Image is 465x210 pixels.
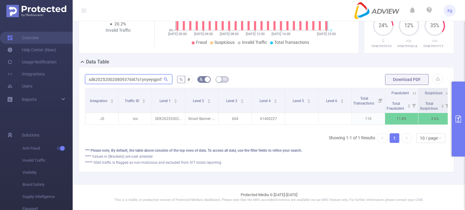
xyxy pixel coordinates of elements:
[7,32,39,44] a: Overview
[385,74,429,85] button: Download PDF
[373,23,394,28] span: 24%
[214,40,235,45] span: Suspicious
[103,27,134,34] div: Invalid Traffic
[194,32,213,36] tspan: [DATE] 04:00
[272,32,290,36] tspan: [DATE] 16:00
[441,105,444,107] i: icon: caret-down
[438,136,442,141] i: icon: down
[441,103,444,105] i: icon: caret-up
[207,98,211,102] div: Sort
[391,91,409,95] span: Fraudulent
[220,32,239,36] tspan: [DATE] 08:00
[396,38,422,44] p: ios
[274,98,277,100] i: icon: caret-up
[22,179,73,191] span: Brand Safety
[73,184,465,210] footer: Protected Media © [DATE]-[DATE]
[174,98,177,100] i: icon: caret-up
[22,191,73,203] span: Supply Intelligence
[274,101,277,102] i: icon: caret-down
[307,98,311,102] div: Sort
[326,99,338,103] span: Level 6
[353,96,375,105] span: Total Transactions
[219,113,252,124] p: 604
[22,129,39,141] span: Solutions
[340,98,344,100] i: icon: caret-up
[180,77,183,82] span: %
[200,77,203,81] i: icon: bg-colors
[420,102,439,111] span: Total Suspicious
[160,99,172,103] span: Level 1
[119,113,152,124] p: ios
[6,5,66,17] img: Protected Media
[85,148,448,153] div: *** Please note, By default, the table above consists of the top rows of data. To access all data...
[329,133,375,143] li: Showing 1-1 of 1 Results
[85,154,448,159] div: **** Values in (Brackets) are user attested
[240,98,244,102] div: Sort
[252,113,285,124] p: 61400227
[387,102,405,111] span: Total Fraudulent
[390,133,399,143] li: 1
[88,198,450,203] p: This is a stable, in production version of Protected Media's dashboard. Please note that the MRC ...
[142,98,146,102] div: Sort
[7,44,56,56] a: Help Center (New)
[125,99,140,103] span: Traffic ID
[317,32,336,36] tspan: [DATE] 23:00
[396,44,422,50] p: SDK20241419020101vsp8u0y4dp7bqf1
[418,113,451,124] p: 3.6%
[370,38,396,44] p: 0
[376,88,385,113] i: Filter menu
[152,113,185,124] p: SDK202520020809376l47s1ynyeyqpnf
[174,101,177,102] i: icon: caret-down
[110,101,114,102] i: icon: caret-down
[422,44,448,50] p: SDK20221712050443j9zqn1beagrlyd2
[86,58,109,66] h2: Data Table
[207,101,210,102] i: icon: caret-down
[90,99,108,103] span: Integration
[407,103,411,107] div: Sort
[370,44,396,50] p: SDK20251021100302ytwiya4hooryady
[293,99,305,103] span: Level 5
[330,28,332,32] tspan: 0
[185,113,218,124] p: Smart Banner - 320x50 [0]
[410,98,418,113] i: Filter menu
[422,38,448,44] p: ios
[274,40,309,45] span: Total Transactions
[420,134,438,143] div: 10 / page
[196,40,207,45] span: Fraud
[340,98,344,102] div: Sort
[399,23,419,28] span: 12%
[169,28,173,32] tspan: 0%
[407,103,411,105] i: icon: caret-up
[390,134,399,143] a: 1
[22,97,37,102] span: Reports
[405,136,408,140] i: icon: right
[207,98,210,100] i: icon: caret-up
[259,99,272,103] span: Level 4
[385,113,418,124] p: 11.8%
[223,77,227,81] i: icon: table
[425,91,443,95] span: Suspicious
[443,98,451,113] i: Filter menu
[85,160,448,165] div: ***** SSAI traffic is flagged as non-malicious and excluded from IVT totals reporting
[424,23,445,28] span: 35%
[246,32,265,36] tspan: [DATE] 12:00
[226,99,238,103] span: Level 3
[85,74,172,84] input: Search...
[340,101,344,102] i: icon: caret-down
[22,93,37,105] a: Reports
[7,80,32,92] a: Users
[110,98,114,100] i: icon: caret-up
[307,101,310,102] i: icon: caret-down
[114,21,126,26] span: 20.2%
[110,98,114,102] div: Sort
[85,113,118,124] p: JS
[240,98,244,100] i: icon: caret-up
[381,136,384,140] i: icon: left
[174,98,177,102] div: Sort
[352,113,385,124] p: 110
[274,98,277,102] div: Sort
[187,77,190,82] span: #
[307,98,310,100] i: icon: caret-up
[142,101,146,102] i: icon: caret-down
[441,103,444,107] div: Sort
